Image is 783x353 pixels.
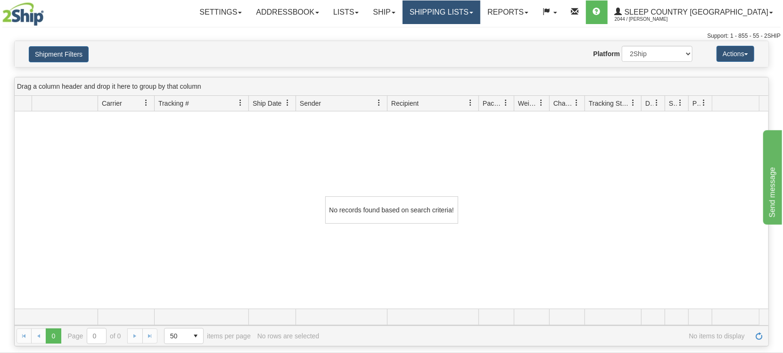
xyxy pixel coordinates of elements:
[164,328,251,344] span: items per page
[257,332,320,340] div: No rows are selected
[164,328,204,344] span: Page sizes drop down
[692,99,701,108] span: Pickup Status
[192,0,249,24] a: Settings
[649,95,665,111] a: Delivery Status filter column settings
[645,99,653,108] span: Delivery Status
[68,328,121,344] span: Page of 0
[593,49,620,59] label: Platform
[158,99,189,108] span: Tracking #
[253,99,281,108] span: Ship Date
[29,46,89,62] button: Shipment Filters
[2,2,44,26] img: logo2044.jpg
[232,95,248,111] a: Tracking # filter column settings
[589,99,630,108] span: Tracking Status
[518,99,538,108] span: Weight
[170,331,182,341] span: 50
[615,15,685,24] span: 2044 / [PERSON_NAME]
[696,95,712,111] a: Pickup Status filter column settings
[46,328,61,344] span: Page 0
[138,95,154,111] a: Carrier filter column settings
[761,128,782,225] iframe: chat widget
[325,196,458,224] div: No records found based on search criteria!
[625,95,641,111] a: Tracking Status filter column settings
[249,0,326,24] a: Addressbook
[483,99,503,108] span: Packages
[569,95,585,111] a: Charge filter column settings
[326,0,366,24] a: Lists
[462,95,478,111] a: Recipient filter column settings
[717,46,754,62] button: Actions
[751,328,767,344] a: Refresh
[672,95,688,111] a: Shipment Issues filter column settings
[391,99,419,108] span: Recipient
[366,0,402,24] a: Ship
[300,99,321,108] span: Sender
[102,99,122,108] span: Carrier
[608,0,780,24] a: Sleep Country [GEOGRAPHIC_DATA] 2044 / [PERSON_NAME]
[480,0,536,24] a: Reports
[371,95,387,111] a: Sender filter column settings
[188,328,203,344] span: select
[553,99,573,108] span: Charge
[2,32,781,40] div: Support: 1 - 855 - 55 - 2SHIP
[498,95,514,111] a: Packages filter column settings
[280,95,296,111] a: Ship Date filter column settings
[326,332,745,340] span: No items to display
[669,99,677,108] span: Shipment Issues
[7,6,87,17] div: Send message
[15,77,768,96] div: grid grouping header
[622,8,768,16] span: Sleep Country [GEOGRAPHIC_DATA]
[533,95,549,111] a: Weight filter column settings
[403,0,480,24] a: Shipping lists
